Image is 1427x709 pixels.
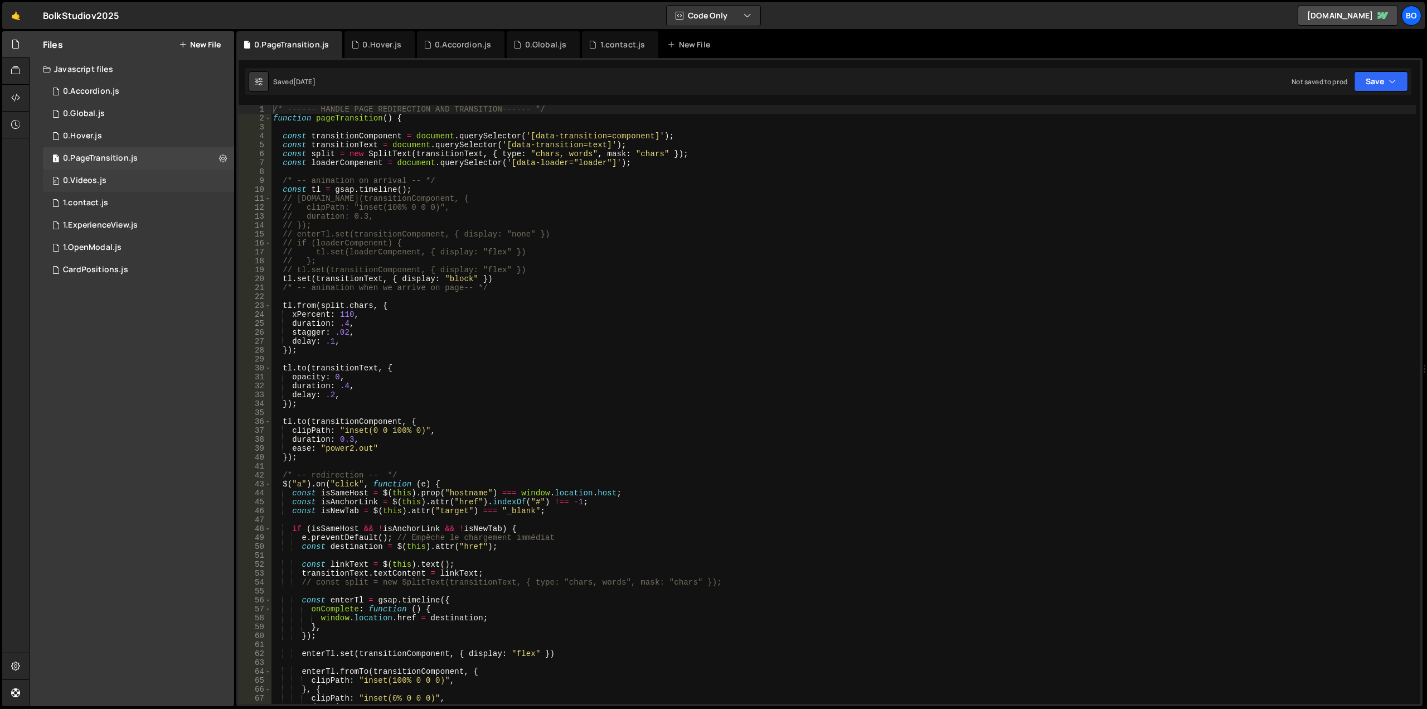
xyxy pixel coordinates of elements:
[600,39,645,50] div: 1.contact.js
[254,39,329,50] div: 0.PageTransition.js
[63,153,138,163] div: 0.PageTransition.js
[1298,6,1398,26] a: [DOMAIN_NAME]
[43,214,234,237] div: 16911/46335.js
[239,658,271,667] div: 63
[239,685,271,694] div: 66
[239,399,271,408] div: 34
[239,248,271,257] div: 17
[43,9,119,22] div: BolkStudiov2025
[239,194,271,203] div: 11
[239,123,271,132] div: 3
[63,176,106,186] div: 0.Videos.js
[43,192,234,214] div: 16911/46421.js
[239,551,271,560] div: 51
[239,417,271,426] div: 36
[239,310,271,319] div: 24
[239,480,271,489] div: 43
[63,243,122,253] div: 1.OpenModal.js
[239,408,271,417] div: 35
[239,319,271,328] div: 25
[239,471,271,480] div: 42
[239,435,271,444] div: 38
[63,86,119,97] div: 0.Accordion.js
[43,80,234,103] div: 16911/46396.js
[239,533,271,542] div: 49
[239,203,271,212] div: 12
[239,373,271,382] div: 31
[30,58,234,80] div: Javascript files
[239,364,271,373] div: 30
[239,676,271,685] div: 65
[239,141,271,149] div: 5
[43,38,63,51] h2: Files
[1292,77,1347,86] div: Not saved to prod
[239,337,271,346] div: 27
[239,640,271,649] div: 61
[239,114,271,123] div: 2
[239,631,271,640] div: 60
[525,39,567,50] div: 0.Global.js
[43,103,234,125] div: 16911/46299.js
[239,614,271,623] div: 58
[63,131,102,141] div: 0.Hover.js
[239,167,271,176] div: 8
[63,265,128,275] div: CardPositions.js
[239,489,271,498] div: 44
[293,77,316,86] div: [DATE]
[63,198,108,208] div: 1.contact.js
[52,177,59,186] span: 0
[239,426,271,435] div: 37
[239,587,271,596] div: 55
[239,301,271,310] div: 23
[239,515,271,524] div: 47
[239,239,271,248] div: 16
[239,257,271,266] div: 18
[52,155,59,164] span: 1
[43,170,234,192] div: 16911/46300.js
[239,444,271,453] div: 39
[239,149,271,158] div: 6
[239,283,271,292] div: 21
[239,382,271,390] div: 32
[667,39,714,50] div: New File
[43,125,234,147] div: 16911/46558.js
[239,560,271,569] div: 52
[239,221,271,230] div: 14
[667,6,760,26] button: Code Only
[239,212,271,221] div: 13
[239,176,271,185] div: 9
[362,39,401,50] div: 0.Hover.js
[239,453,271,462] div: 40
[239,596,271,605] div: 56
[239,542,271,551] div: 50
[63,220,138,230] div: 1.ExperienceView.js
[239,274,271,283] div: 20
[179,40,221,49] button: New File
[239,355,271,364] div: 29
[1354,71,1408,91] button: Save
[43,147,234,170] div: 16911/46522.js
[239,158,271,167] div: 7
[239,230,271,239] div: 15
[239,346,271,355] div: 28
[273,77,316,86] div: Saved
[239,623,271,631] div: 59
[239,328,271,337] div: 26
[63,109,105,119] div: 0.Global.js
[239,266,271,274] div: 19
[239,498,271,507] div: 45
[239,390,271,399] div: 33
[239,649,271,658] div: 62
[43,237,234,259] div: 16911/46603.js
[239,507,271,515] div: 46
[2,2,30,29] a: 🤙
[239,105,271,114] div: 1
[239,578,271,587] div: 54
[239,524,271,533] div: 48
[1401,6,1421,26] a: Bo
[239,462,271,471] div: 41
[435,39,491,50] div: 0.Accordion.js
[239,132,271,141] div: 4
[239,185,271,194] div: 10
